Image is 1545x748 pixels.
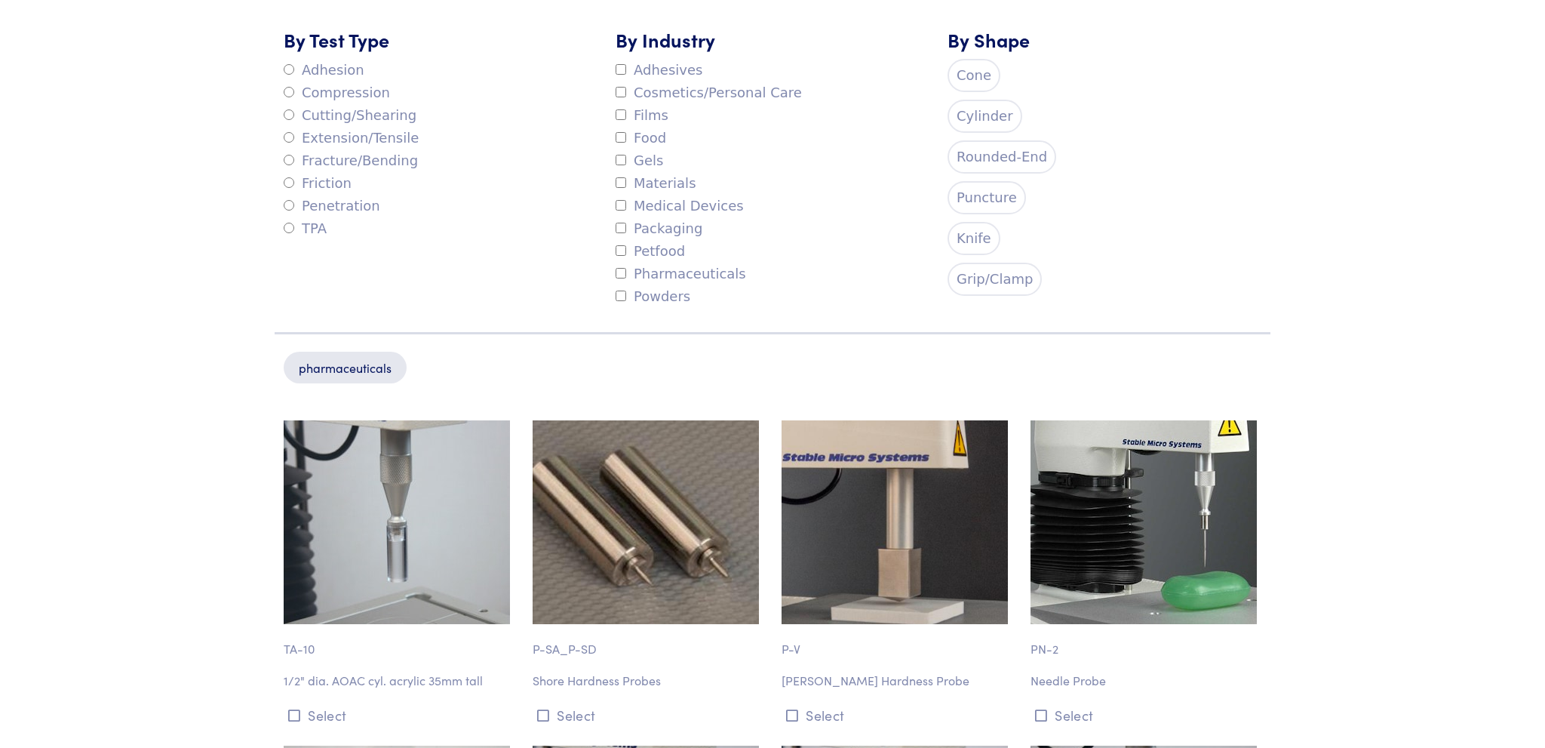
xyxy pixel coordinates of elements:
input: Medical Devices [616,200,626,211]
h5: By Shape [948,26,1261,53]
label: Packaging [616,217,702,240]
button: Select [533,703,763,728]
label: Cosmetics/Personal Care [616,82,802,104]
input: Materials [616,177,626,188]
p: PN-2 [1031,624,1261,659]
button: Select [1031,703,1261,728]
input: Packaging [616,223,626,233]
input: Cutting/Shearing [284,109,294,120]
h5: By Industry [616,26,929,53]
label: Extension/Tensile [284,127,419,149]
label: Penetration [284,195,380,217]
label: TPA [284,217,327,240]
label: Puncture [948,181,1026,214]
p: Shore Hardness Probes [533,671,763,691]
input: Friction [284,177,294,188]
label: Adhesives [616,59,702,82]
input: Adhesion [284,64,294,75]
label: Grip/Clamp [948,263,1042,296]
input: Powders [616,291,626,301]
label: Food [616,127,666,149]
input: TPA [284,223,294,233]
input: Fracture/Bending [284,155,294,165]
p: [PERSON_NAME] Hardness Probe [782,671,1012,691]
button: Select [782,703,1012,728]
label: Pharmaceuticals [616,263,746,285]
input: Extension/Tensile [284,132,294,143]
input: Cosmetics/Personal Care [616,87,626,97]
input: Food [616,132,626,143]
img: puncture-pn2-needle-probe-2.jpg [1031,420,1257,624]
input: Petfood [616,245,626,256]
label: Compression [284,82,390,104]
p: TA-10 [284,624,514,659]
label: Gels [616,149,663,172]
label: Medical Devices [616,195,744,217]
p: P-V [782,624,1012,659]
label: Fracture/Bending [284,149,418,172]
img: puncture-p_v-vickers-hardness-probe.jpg [782,420,1008,624]
button: Select [284,703,514,728]
input: Adhesives [616,64,626,75]
label: Cylinder [948,100,1022,133]
label: Cutting/Shearing [284,104,416,127]
p: P-SA_P-SD [533,624,763,659]
label: Friction [284,172,352,195]
input: Compression [284,87,294,97]
label: Films [616,104,668,127]
img: cylinder_ta-10_half-inch-diameter_2.jpg [284,420,510,624]
input: Gels [616,155,626,165]
label: Adhesion [284,59,364,82]
input: Films [616,109,626,120]
label: Materials [616,172,696,195]
p: Needle Probe [1031,671,1261,691]
label: Petfood [616,240,685,263]
p: 1/2" dia. AOAC cyl. acrylic 35mm tall [284,671,514,691]
label: Cone [948,59,1000,92]
label: Rounded-End [948,140,1056,174]
input: Penetration [284,200,294,211]
p: pharmaceuticals [284,352,407,383]
label: Powders [616,285,690,308]
label: Knife [948,222,1000,255]
input: Pharmaceuticals [616,268,626,279]
img: puncture-p_sa_shore_hardness_probe.jpg [533,420,759,624]
h5: By Test Type [284,26,597,53]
